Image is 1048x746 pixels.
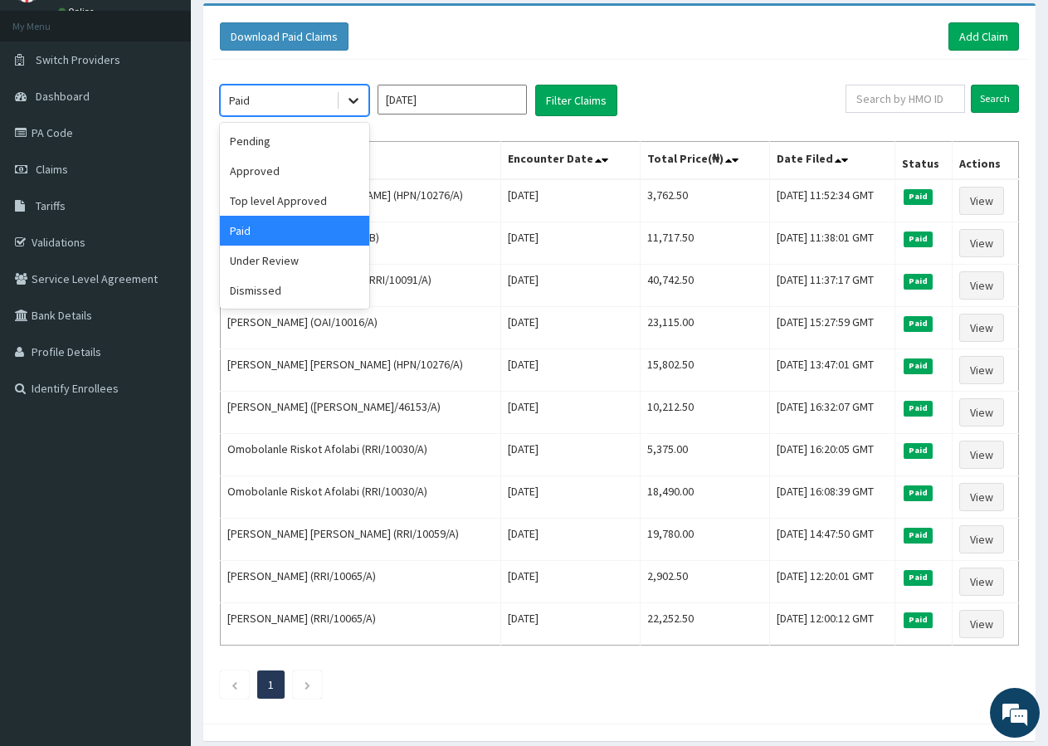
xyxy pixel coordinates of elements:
[959,525,1004,553] a: View
[221,392,501,434] td: [PERSON_NAME] ([PERSON_NAME]/46153/A)
[36,89,90,104] span: Dashboard
[953,142,1019,180] th: Actions
[641,349,770,392] td: 15,802.50
[904,316,933,331] span: Paid
[770,476,894,519] td: [DATE] 16:08:39 GMT
[220,246,369,275] div: Under Review
[220,275,369,305] div: Dismissed
[220,22,349,51] button: Download Paid Claims
[500,265,640,307] td: [DATE]
[770,561,894,603] td: [DATE] 12:20:01 GMT
[229,92,250,109] div: Paid
[971,85,1019,113] input: Search
[948,22,1019,51] a: Add Claim
[378,85,527,115] input: Select Month and Year
[904,443,933,458] span: Paid
[904,528,933,543] span: Paid
[641,265,770,307] td: 40,742.50
[535,85,617,116] button: Filter Claims
[770,392,894,434] td: [DATE] 16:32:07 GMT
[641,476,770,519] td: 18,490.00
[220,126,369,156] div: Pending
[770,519,894,561] td: [DATE] 14:47:50 GMT
[904,570,933,585] span: Paid
[770,142,894,180] th: Date Filed
[36,162,68,177] span: Claims
[500,392,640,434] td: [DATE]
[221,307,501,349] td: [PERSON_NAME] (OAI/10016/A)
[770,603,894,646] td: [DATE] 12:00:12 GMT
[894,142,953,180] th: Status
[959,441,1004,469] a: View
[641,603,770,646] td: 22,252.50
[500,307,640,349] td: [DATE]
[770,434,894,476] td: [DATE] 16:20:05 GMT
[31,83,67,124] img: d_794563401_company_1708531726252_794563401
[959,187,1004,215] a: View
[641,179,770,222] td: 3,762.50
[846,85,965,113] input: Search by HMO ID
[959,568,1004,596] a: View
[959,610,1004,638] a: View
[904,485,933,500] span: Paid
[959,483,1004,511] a: View
[221,603,501,646] td: [PERSON_NAME] (RRI/10065/A)
[770,222,894,265] td: [DATE] 11:38:01 GMT
[221,476,501,519] td: Omobolanle Riskot Afolabi (RRI/10030/A)
[641,307,770,349] td: 23,115.00
[959,356,1004,384] a: View
[641,434,770,476] td: 5,375.00
[96,209,229,377] span: We're online!
[500,603,640,646] td: [DATE]
[220,156,369,186] div: Approved
[770,349,894,392] td: [DATE] 13:47:01 GMT
[959,271,1004,300] a: View
[221,434,501,476] td: Omobolanle Riskot Afolabi (RRI/10030/A)
[8,453,316,511] textarea: Type your message and hit 'Enter'
[904,358,933,373] span: Paid
[770,307,894,349] td: [DATE] 15:27:59 GMT
[220,216,369,246] div: Paid
[36,198,66,213] span: Tariffs
[221,519,501,561] td: [PERSON_NAME] [PERSON_NAME] (RRI/10059/A)
[641,519,770,561] td: 19,780.00
[500,179,640,222] td: [DATE]
[268,677,274,692] a: Page 1 is your current page
[500,349,640,392] td: [DATE]
[641,392,770,434] td: 10,212.50
[959,314,1004,342] a: View
[959,398,1004,427] a: View
[500,142,640,180] th: Encounter Date
[221,561,501,603] td: [PERSON_NAME] (RRI/10065/A)
[36,52,120,67] span: Switch Providers
[220,186,369,216] div: Top level Approved
[641,561,770,603] td: 2,902.50
[904,612,933,627] span: Paid
[641,222,770,265] td: 11,717.50
[304,677,311,692] a: Next page
[770,179,894,222] td: [DATE] 11:52:34 GMT
[641,142,770,180] th: Total Price(₦)
[58,6,98,17] a: Online
[500,434,640,476] td: [DATE]
[770,265,894,307] td: [DATE] 11:37:17 GMT
[904,189,933,204] span: Paid
[904,401,933,416] span: Paid
[904,232,933,246] span: Paid
[959,229,1004,257] a: View
[500,476,640,519] td: [DATE]
[272,8,312,48] div: Minimize live chat window
[221,349,501,392] td: [PERSON_NAME] [PERSON_NAME] (HPN/10276/A)
[500,222,640,265] td: [DATE]
[86,93,279,115] div: Chat with us now
[500,519,640,561] td: [DATE]
[904,274,933,289] span: Paid
[500,561,640,603] td: [DATE]
[231,677,238,692] a: Previous page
